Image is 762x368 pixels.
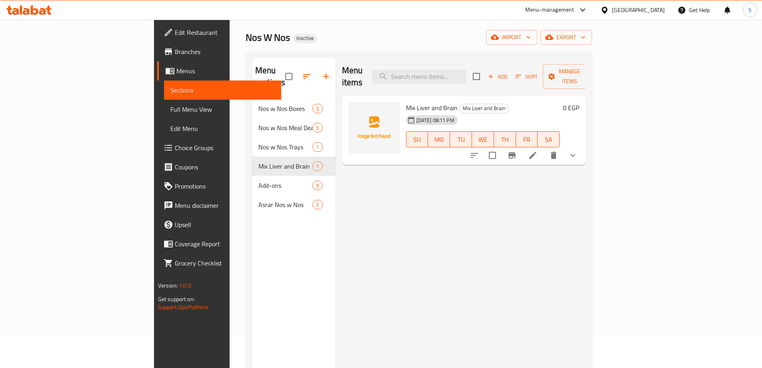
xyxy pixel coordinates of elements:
button: export [540,30,592,45]
a: Branches [157,42,281,61]
div: Nos w Nos Meal Deals5 [252,118,336,137]
span: Edit Restaurant [175,28,275,37]
span: export [547,32,586,42]
span: FR [519,134,535,145]
a: Support.OpsPlatform [158,302,209,312]
a: Edit Menu [164,119,281,138]
span: Select section [468,68,485,85]
span: 1 [313,163,322,170]
a: Grocery Checklist [157,253,281,273]
a: Full Menu View [164,100,281,119]
span: SA [541,134,556,145]
span: Inactive [293,35,317,42]
a: Upsell [157,215,281,234]
a: Coupons [157,157,281,177]
button: Manage items [543,64,596,89]
span: Version: [158,280,178,291]
a: Edit menu item [528,151,538,160]
div: Nos w Nos Boxes3 [252,99,336,118]
span: Select all sections [280,68,297,85]
button: MO [428,131,450,147]
input: search [372,70,466,84]
button: Add section [316,67,336,86]
span: Sections [170,85,275,95]
span: Coupons [175,162,275,172]
div: [GEOGRAPHIC_DATA] [612,6,665,14]
img: Mix Liver and Brain [348,102,400,153]
div: items [312,181,322,190]
button: SU [406,131,428,147]
span: Nos w Nos Meal Deals [258,123,312,133]
div: Add-ons9 [252,176,336,195]
h6: 0 EGP [563,102,579,113]
span: 3 [313,105,322,113]
span: Branches [175,47,275,56]
div: items [312,123,322,133]
button: TH [494,131,516,147]
a: Sections [164,80,281,100]
button: Sort [514,70,540,83]
span: Nos w Nos Trays [258,142,312,152]
a: Choice Groups [157,138,281,157]
div: Inactive [293,34,317,43]
span: 1.0.0 [179,280,191,291]
span: Add [487,72,508,81]
button: TU [450,131,472,147]
span: Add-ons [258,181,312,190]
div: Mix Liver and Brain1 [252,157,336,176]
div: Nos w Nos Trays1 [252,137,336,157]
div: Menu-management [525,5,574,15]
span: Sort sections [297,67,316,86]
span: Asrar Nos w Nos [258,200,312,209]
span: MO [431,134,447,145]
div: Asrar Nos w Nos2 [252,195,336,214]
button: show more [563,146,582,165]
span: Sort [516,72,538,81]
div: Mix Liver and Brain [459,104,509,113]
a: Promotions [157,177,281,196]
span: Promotions [175,181,275,191]
span: Select to update [484,147,501,164]
span: 9 [313,182,322,189]
span: Mix Liver and Brain [258,161,312,171]
button: SA [538,131,560,147]
button: sort-choices [465,146,484,165]
span: Mix Liver and Brain [460,104,509,113]
span: import [492,32,531,42]
span: S [748,6,752,14]
button: FR [516,131,538,147]
span: TH [497,134,513,145]
span: Grocery Checklist [175,258,275,268]
span: 2 [313,201,322,209]
a: Edit Restaurant [157,23,281,42]
button: import [486,30,537,45]
span: Sort items [510,70,543,83]
span: Nos w Nos Boxes [258,104,312,113]
span: Edit Menu [170,124,275,133]
div: items [312,142,322,152]
a: Coverage Report [157,234,281,253]
svg: Show Choices [568,151,578,160]
span: Nos W Nos [246,28,290,46]
span: WE [475,134,491,145]
span: [DATE] 08:11 PM [413,117,458,124]
span: Manage items [549,66,590,86]
span: Upsell [175,220,275,229]
button: Add [485,70,510,83]
h2: Menu items [342,64,363,88]
button: Branch-specific-item [502,146,522,165]
nav: Menu sections [252,96,336,217]
span: SU [410,134,425,145]
button: WE [472,131,494,147]
button: delete [544,146,563,165]
div: items [312,200,322,209]
span: Full Menu View [170,105,275,114]
a: Menu disclaimer [157,196,281,215]
span: Menus [176,66,275,76]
